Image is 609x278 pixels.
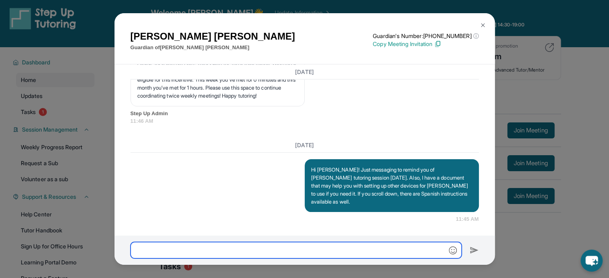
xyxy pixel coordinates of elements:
[311,166,472,206] p: Hi [PERSON_NAME]! Just messaging to remind you of [PERSON_NAME] tutoring session [DATE]. Also, I ...
[473,32,478,40] span: ⓘ
[449,246,457,254] img: Emoji
[131,44,295,52] p: Guardian of [PERSON_NAME] [PERSON_NAME]
[470,246,479,255] img: Send icon
[131,68,479,76] h3: [DATE]
[581,250,603,272] button: chat-button
[131,29,295,44] h1: [PERSON_NAME] [PERSON_NAME]
[480,22,486,28] img: Close Icon
[131,141,479,149] h3: [DATE]
[131,110,479,118] span: Step Up Admin
[434,40,441,48] img: Copy Icon
[373,32,478,40] p: Guardian's Number: [PHONE_NUMBER]
[373,40,478,48] p: Copy Meeting Invitation
[131,117,479,125] span: 11:46 AM
[456,215,478,223] span: 11:45 AM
